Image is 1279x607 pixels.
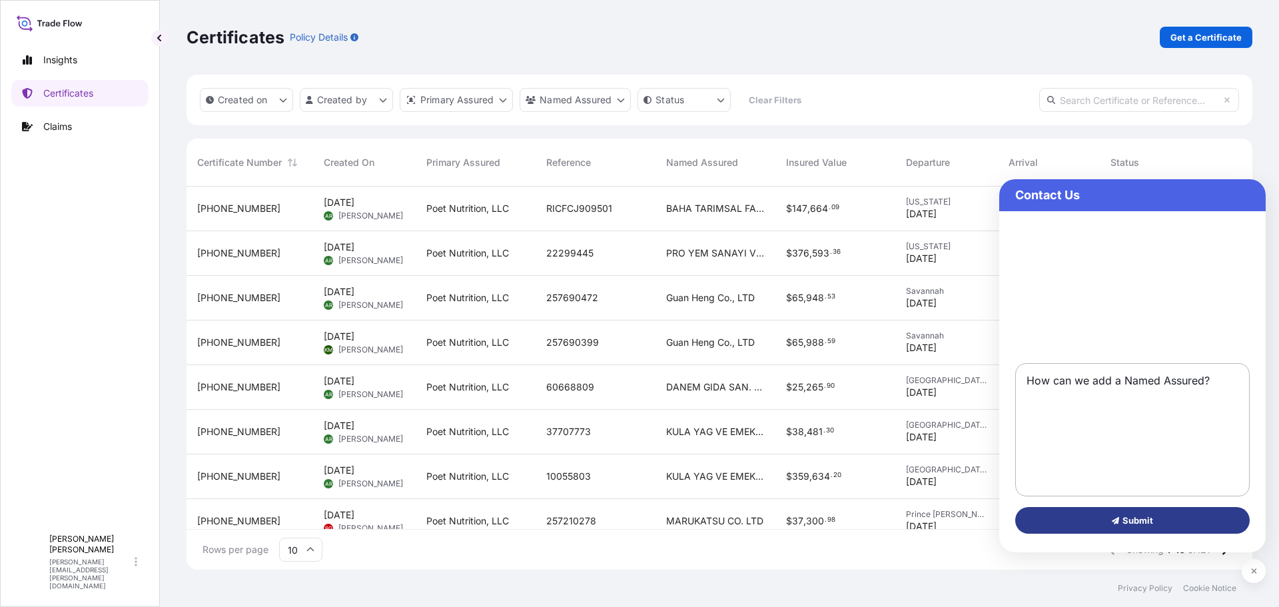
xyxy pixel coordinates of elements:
[324,330,354,343] span: [DATE]
[324,419,354,432] span: [DATE]
[829,205,831,210] span: .
[197,156,282,169] span: Certificate Number
[666,247,765,260] span: PRO YEM SANAYI VE TICARET ANONIM SIRKETI
[546,514,596,528] span: 257210278
[666,380,765,394] span: DANEM GIDA SAN. VE TIC. A.S.
[546,247,594,260] span: 22299445
[11,80,149,107] a: Certificates
[906,286,987,297] span: Savannah
[546,425,591,438] span: 37707773
[906,197,987,207] span: [US_STATE]
[906,430,937,444] span: [DATE]
[49,558,132,590] p: [PERSON_NAME][EMAIL_ADDRESS][PERSON_NAME][DOMAIN_NAME]
[1118,583,1172,594] p: Privacy Policy
[1170,31,1242,44] p: Get a Certificate
[906,420,987,430] span: [GEOGRAPHIC_DATA]
[324,343,332,356] span: KM
[749,93,801,107] p: Clear Filters
[11,47,149,73] a: Insights
[806,382,823,392] span: 265
[827,518,835,522] span: 98
[810,204,828,213] span: 664
[825,295,827,299] span: .
[324,374,354,388] span: [DATE]
[827,295,835,299] span: 53
[325,388,332,401] span: AR
[420,93,494,107] p: Primary Assured
[324,508,354,522] span: [DATE]
[906,156,950,169] span: Departure
[786,382,792,392] span: $
[43,120,72,133] p: Claims
[833,473,841,478] span: 20
[324,464,354,477] span: [DATE]
[284,155,300,171] button: Sort
[792,516,803,526] span: 37
[325,209,332,223] span: AR
[203,543,268,556] span: Rows per page
[187,27,284,48] p: Certificates
[906,509,987,520] span: Prince [PERSON_NAME]
[546,291,598,304] span: 257690472
[338,434,403,444] span: [PERSON_NAME]
[906,330,987,341] span: Savannah
[792,249,809,258] span: 376
[786,156,847,169] span: Insured Value
[807,427,823,436] span: 481
[792,204,807,213] span: 147
[792,338,803,347] span: 65
[1015,507,1250,534] button: Submit
[218,93,268,107] p: Created on
[1183,583,1236,594] a: Cookie Notice
[792,427,804,436] span: 38
[324,156,374,169] span: Created On
[906,297,937,310] span: [DATE]
[906,207,937,221] span: [DATE]
[400,88,513,112] button: distributor Filter options
[338,478,403,489] span: [PERSON_NAME]
[655,93,684,107] p: Status
[906,520,937,533] span: [DATE]
[325,477,332,490] span: AR
[338,211,403,221] span: [PERSON_NAME]
[825,518,827,522] span: .
[324,241,354,254] span: [DATE]
[666,336,755,349] span: Guan Heng Co., LTD
[426,425,509,438] span: Poet Nutrition, LLC
[426,291,509,304] span: Poet Nutrition, LLC
[786,204,792,213] span: $
[546,156,591,169] span: Reference
[666,202,765,215] span: BAHA TARIMSAL FAALIYETLER SANAYI VE TICARET A.S.
[546,380,594,394] span: 60668809
[338,389,403,400] span: [PERSON_NAME]
[546,202,612,215] span: RICFCJ909501
[11,113,149,140] a: Claims
[906,464,987,475] span: [GEOGRAPHIC_DATA]
[786,472,792,481] span: $
[803,293,806,303] span: ,
[1009,156,1038,169] span: Arrival
[807,204,810,213] span: ,
[197,336,280,349] span: [PHONE_NUMBER]
[666,156,738,169] span: Named Assured
[737,89,812,111] button: Clear Filters
[792,382,803,392] span: 25
[831,205,839,210] span: 09
[786,338,792,347] span: $
[1112,514,1154,527] span: Submit
[666,514,763,528] span: MARUKATSU CO. LTD
[906,341,937,354] span: [DATE]
[809,472,812,481] span: ,
[325,254,332,267] span: AR
[49,534,132,555] p: [PERSON_NAME] [PERSON_NAME]
[338,344,403,355] span: [PERSON_NAME]
[197,202,280,215] span: [PHONE_NUMBER]
[906,375,987,386] span: [GEOGRAPHIC_DATA]
[803,382,806,392] span: ,
[426,247,509,260] span: Poet Nutrition, LLC
[823,428,825,433] span: .
[786,293,792,303] span: $
[197,380,280,394] span: [PHONE_NUMBER]
[200,88,293,112] button: createdOn Filter options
